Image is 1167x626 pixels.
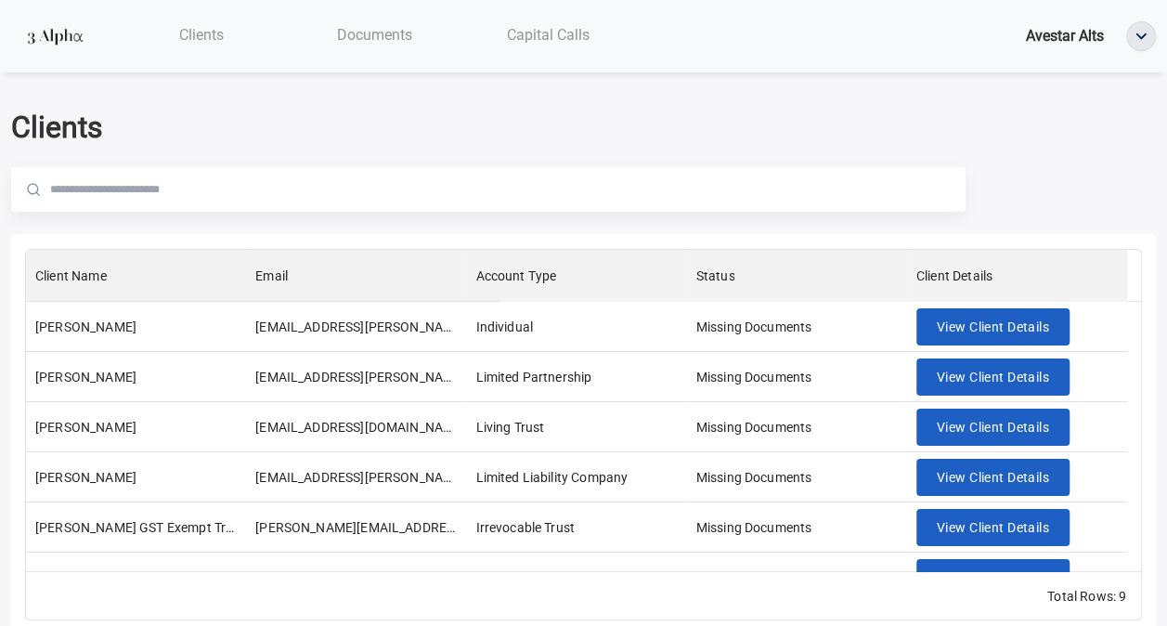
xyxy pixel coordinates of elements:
[35,250,107,302] div: Client Name
[916,559,1070,597] button: View Client Details
[475,318,533,336] div: Individual
[35,368,136,386] div: Girish Gaitonde
[937,466,1049,489] span: View Client Details
[288,16,461,54] a: Documents
[475,518,575,537] div: Irrevocable Trust
[916,250,992,302] div: Client Details
[35,418,136,437] div: SANJIV JAIN
[255,518,457,537] div: megan.rosini@jtcgroup.com
[475,250,556,302] div: Account Type
[696,368,812,386] div: Missing Documents
[916,459,1070,497] button: View Client Details
[11,110,1156,145] h2: Clients
[937,516,1049,540] span: View Client Details
[475,468,628,487] div: Limited Liability Company
[916,359,1070,397] button: View Client Details
[916,308,1070,346] button: View Client Details
[916,509,1070,547] button: View Client Details
[696,518,812,537] div: Missing Documents
[246,250,466,302] div: Email
[937,567,1049,590] span: View Client Details
[255,368,457,386] div: GIRISH@GAITONDE.NET
[1047,587,1126,606] div: Total Rows: 9
[255,568,457,587] div: subhashankar2017@gmail.com
[1127,22,1155,50] img: ellipse
[179,26,224,44] span: Clients
[507,26,590,44] span: Capital Calls
[35,568,213,587] div: RAJAGOPALAN 2019 TRUST
[475,568,575,587] div: Irrevocable Trust
[35,468,136,487] div: SATYANARAYANA PEMMARAJU
[696,568,812,587] div: Missing Documents
[937,316,1049,339] span: View Client Details
[475,368,591,386] div: Limited Partnership
[937,366,1049,389] span: View Client Details
[937,416,1049,439] span: View Client Details
[1126,21,1156,51] button: ellipse
[255,468,457,487] div: satya.pemmaraju@gmail.com
[255,418,457,437] div: SANJIVSJAIN2021@GMAIL.COM
[35,518,237,537] div: Winston Z Ibrahim GST Exempt Trust UAD 12/14/12
[27,183,40,196] img: Magnifier
[114,16,288,54] a: Clients
[696,318,812,336] div: Missing Documents
[255,318,457,336] div: RUPA.RAJOPADHYE@GMAIL.COM
[696,468,812,487] div: Missing Documents
[1026,27,1104,45] span: Avestar Alts
[916,409,1070,447] button: View Client Details
[337,26,412,44] span: Documents
[907,250,1127,302] div: Client Details
[26,250,246,302] div: Client Name
[466,250,686,302] div: Account Type
[35,318,136,336] div: Rupa Rajopadhye
[696,250,735,302] div: Status
[696,418,812,437] div: Missing Documents
[475,418,544,437] div: Living Trust
[461,16,635,54] a: Capital Calls
[255,250,288,302] div: Email
[687,250,907,302] div: Status
[22,20,88,53] img: logo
